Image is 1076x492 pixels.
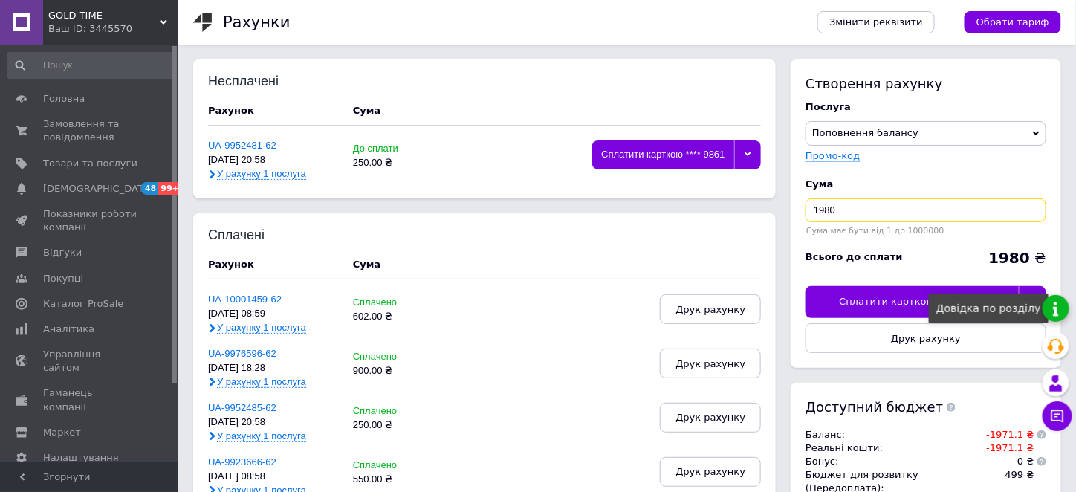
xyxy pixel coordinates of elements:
span: Обрати тариф [976,16,1049,29]
span: Доступний бюджет [806,398,943,416]
div: До сплати [353,143,441,155]
span: Відгуки [43,246,82,259]
span: Товари та послуги [43,157,137,170]
div: Довідка по розділу [929,294,1049,323]
span: Друк рахунку [675,466,745,477]
div: 250.00 ₴ [353,420,441,431]
td: Баланс : [806,428,979,441]
div: [DATE] 20:58 [208,417,338,428]
td: -1971.1 ₴ [979,428,1034,441]
td: Реальні кошти : [806,441,979,455]
div: Несплачені [208,74,305,89]
span: Гаманець компанії [43,386,137,413]
div: Сплачено [353,297,441,308]
div: [DATE] 20:58 [208,155,338,166]
span: У рахунку 1 послуга [217,168,306,180]
a: UA-10001459-62 [208,294,282,305]
span: Друк рахунку [891,333,961,344]
div: Cума [353,104,380,117]
h1: Рахунки [223,13,290,31]
span: Друк рахунку [675,304,745,315]
div: Сплачено [353,460,441,471]
span: Покупці [43,272,83,285]
div: Сплачено [353,352,441,363]
div: Сума має бути від 1 до 1000000 [806,226,1046,236]
div: Сплатити карткою **** 9861 [806,286,1018,317]
span: Головна [43,92,85,106]
div: Cума [806,178,1046,191]
b: 1980 [988,249,1030,267]
span: Показники роботи компанії [43,207,137,234]
label: Промо-код [806,150,860,161]
div: [DATE] 08:59 [208,308,338,320]
a: UA-9976596-62 [208,348,276,359]
span: Друк рахунку [675,412,745,423]
span: У рахунку 1 послуга [217,376,306,388]
span: У рахунку 1 послуга [217,322,306,334]
div: Всього до сплати [806,250,903,264]
a: Обрати тариф [965,11,1061,33]
span: Маркет [43,426,81,439]
button: Чат з покупцем [1043,401,1072,431]
span: Друк рахунку [675,358,745,369]
button: Друк рахунку [660,349,761,378]
a: UA-9952485-62 [208,402,276,413]
div: Cума [353,258,380,271]
div: Рахунок [208,104,338,117]
div: Створення рахунку [806,74,1046,93]
div: Послуга [806,100,1046,114]
span: Налаштування [43,451,119,465]
div: Сплачено [353,406,441,417]
div: Ваш ID: 3445570 [48,22,178,36]
button: Друк рахунку [660,294,761,324]
span: Каталог ProSale [43,297,123,311]
div: 550.00 ₴ [353,474,441,485]
div: 900.00 ₴ [353,366,441,377]
div: ₴ [988,250,1046,265]
div: Сплачені [208,228,305,243]
div: 250.00 ₴ [353,158,441,169]
button: Друк рахунку [660,457,761,487]
div: 602.00 ₴ [353,311,441,323]
input: Введіть суму [806,198,1046,222]
a: UA-9923666-62 [208,456,276,467]
button: Друк рахунку [806,323,1046,353]
span: [DEMOGRAPHIC_DATA] [43,182,153,195]
span: Змінити реквізити [829,16,923,29]
a: Змінити реквізити [817,11,935,33]
span: Замовлення та повідомлення [43,117,137,144]
span: 99+ [158,182,183,195]
td: -1971.1 ₴ [979,441,1034,455]
input: Пошук [7,52,175,79]
span: Управління сайтом [43,348,137,375]
span: У рахунку 1 послуга [217,430,306,442]
div: [DATE] 08:58 [208,471,338,482]
div: [DATE] 18:28 [208,363,338,374]
span: GOLD TIME [48,9,160,22]
button: Друк рахунку [660,403,761,433]
td: 0 ₴ [979,455,1034,468]
div: Сплатити карткою **** 9861 [592,140,734,169]
span: Аналітика [43,323,94,336]
a: UA-9952481-62 [208,140,276,151]
span: 48 [141,182,158,195]
span: Поповнення балансу [812,127,918,138]
td: Бонус : [806,455,979,468]
div: Рахунок [208,258,338,271]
